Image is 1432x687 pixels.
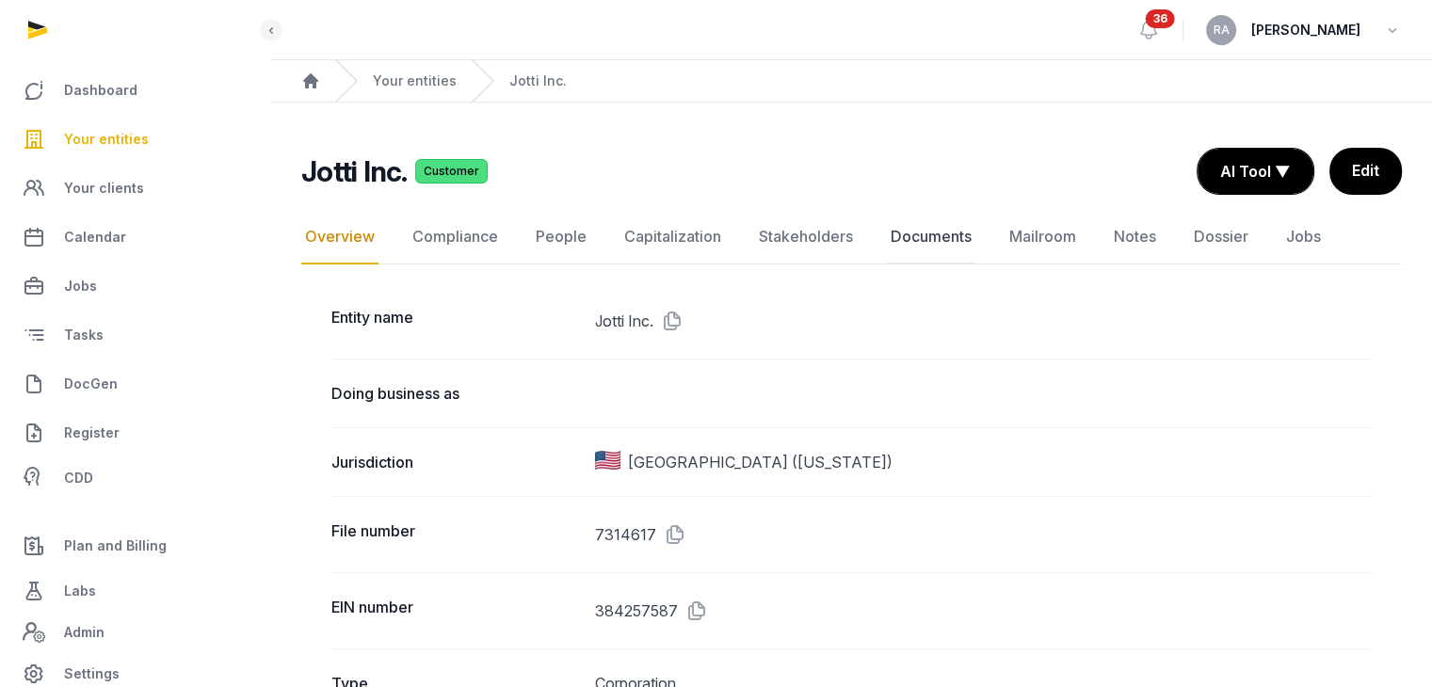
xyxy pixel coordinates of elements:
[64,621,105,644] span: Admin
[1190,210,1252,264] a: Dossier
[15,459,255,497] a: CDD
[415,159,488,184] span: Customer
[64,177,144,200] span: Your clients
[409,210,502,264] a: Compliance
[15,215,255,260] a: Calendar
[64,422,120,444] span: Register
[15,117,255,162] a: Your entities
[271,60,1432,103] nav: Breadcrumb
[15,312,255,358] a: Tasks
[887,210,975,264] a: Documents
[15,166,255,211] a: Your clients
[595,596,1372,626] dd: 384257587
[755,210,857,264] a: Stakeholders
[620,210,725,264] a: Capitalization
[373,72,457,90] a: Your entities
[64,324,104,346] span: Tasks
[15,361,255,407] a: DocGen
[1146,9,1175,28] span: 36
[331,451,580,473] dt: Jurisdiction
[331,596,580,626] dt: EIN number
[15,410,255,455] a: Register
[1282,210,1325,264] a: Jobs
[1198,149,1313,194] button: AI Tool ▼
[532,210,590,264] a: People
[331,306,580,336] dt: Entity name
[15,68,255,113] a: Dashboard
[64,663,120,685] span: Settings
[331,519,580,550] dt: File number
[15,523,255,568] a: Plan and Billing
[1214,24,1230,36] span: RA
[301,210,378,264] a: Overview
[595,519,1372,550] dd: 7314617
[301,210,1402,264] nav: Tabs
[1329,148,1402,195] a: Edit
[64,128,149,151] span: Your entities
[595,306,1372,336] dd: Jotti Inc.
[15,568,255,614] a: Labs
[64,373,118,395] span: DocGen
[15,614,255,651] a: Admin
[509,72,567,90] a: Jotti Inc.
[64,226,126,248] span: Calendar
[64,535,167,557] span: Plan and Billing
[64,467,93,489] span: CDD
[1006,210,1080,264] a: Mailroom
[628,451,893,473] span: [GEOGRAPHIC_DATA] ([US_STATE])
[301,154,408,188] h2: Jotti Inc.
[1251,19,1360,41] span: [PERSON_NAME]
[15,264,255,309] a: Jobs
[331,382,580,405] dt: Doing business as
[64,580,96,602] span: Labs
[1206,15,1236,45] button: RA
[64,79,137,102] span: Dashboard
[64,275,97,297] span: Jobs
[1110,210,1160,264] a: Notes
